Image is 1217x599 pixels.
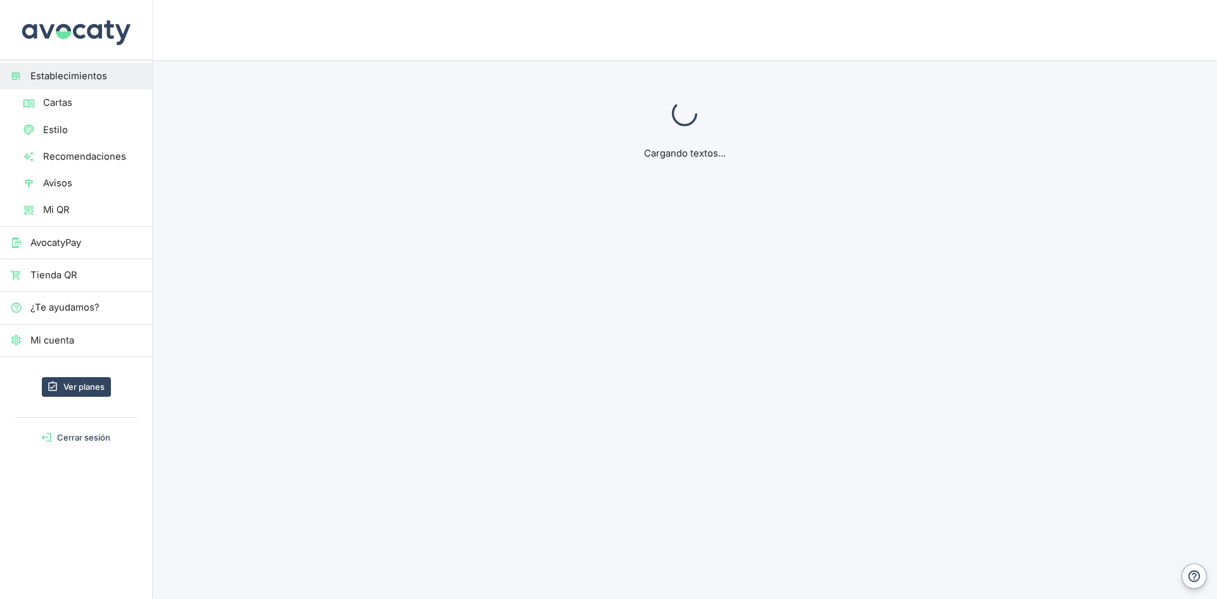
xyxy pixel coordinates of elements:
span: Recomendaciones [43,150,142,164]
span: Tienda QR [30,268,142,282]
span: Mi QR [43,203,142,217]
span: AvocatyPay [30,236,142,250]
span: Mi cuenta [30,333,142,347]
span: Cartas [43,96,142,110]
span: Avisos [43,176,142,190]
button: Cerrar sesión [5,428,147,448]
span: Establecimientos [30,69,142,83]
span: Estilo [43,123,142,137]
button: Ayuda y contacto [1182,564,1207,589]
p: Cargando textos... [559,146,810,160]
span: ¿Te ayudamos? [30,300,142,314]
a: Ver planes [42,377,111,397]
